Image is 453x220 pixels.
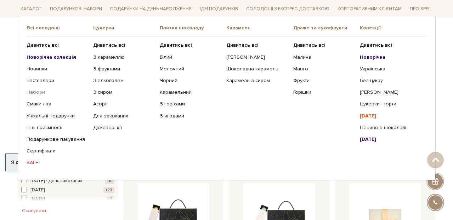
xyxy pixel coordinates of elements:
span: [DATE] / День закоханих [30,178,82,185]
span: +10 [105,178,114,184]
a: Для закоханих [93,112,154,119]
span: +23 [103,187,114,193]
a: Ідеї подарунків [197,4,241,15]
a: Дивитись всі [160,42,221,48]
b: Новорічна [360,54,385,60]
span: Колекції [360,25,426,31]
span: [DATE] [30,187,45,194]
a: Солодощі з експрес-доставкою [243,3,332,15]
a: Карамельний [160,89,221,95]
a: [DATE] [360,112,421,119]
a: Дивитись всі [293,42,355,48]
b: [DATE] [360,136,376,142]
a: Подарункові набори [47,4,105,15]
b: Дивитись всі [160,42,192,48]
a: З сиром [93,89,154,95]
a: Новорічна [360,54,421,60]
a: Подарункове пакування [27,136,88,143]
b: Новорічна колекція [27,54,76,60]
a: Малина [293,54,355,60]
a: З ягодами [160,112,221,119]
a: Без цукру [360,77,421,84]
a: SALE [27,160,88,166]
span: Плитки шоколаду [160,25,226,31]
a: Шоколадна карамель [226,66,288,72]
a: Чорний [160,77,221,84]
a: З карамеллю [93,54,154,60]
a: [DATE] [360,136,421,143]
a: Унікальні подарунки [27,112,88,119]
span: [DATE] [30,196,45,203]
a: Цукерки - торти [360,101,421,107]
span: Цукерки [93,25,160,31]
b: [DATE] [360,112,376,118]
a: Манго [293,66,355,72]
button: Скасувати [18,205,50,216]
a: [PERSON_NAME] [360,89,421,95]
a: Діскавері кіт [93,125,154,131]
button: [DATE] / День закоханих +10 [21,178,114,185]
a: Дивитись всі [226,42,288,48]
a: З фруктами [93,66,154,72]
a: Корпоративним клієнтам [335,4,404,15]
a: Новорічна колекція [27,54,88,60]
a: З горіхами [160,101,221,107]
a: Новинки [27,66,88,72]
a: Дивитись всі [93,42,154,48]
div: Каталог [18,16,436,180]
a: Каталог [18,4,45,15]
a: З алкоголем [93,77,154,84]
button: [DATE] +23 [21,187,114,194]
span: +3 [106,196,114,202]
a: Смаки літа [27,101,88,107]
b: Дивитись всі [93,42,125,48]
a: Українська [360,66,421,72]
b: Дивитись всі [360,42,392,48]
a: Інші приємності [27,125,88,131]
a: Набори [27,89,88,95]
button: [DATE] +3 [21,196,114,203]
a: Сертифікати [27,148,88,154]
a: Карамель з сиром [226,77,288,84]
a: Бестселери [27,77,88,84]
a: Про Spell [407,4,435,15]
a: Подарунки на День народження [107,4,194,15]
a: Печиво в шоколаді [360,125,421,131]
span: Карамель [226,25,293,31]
a: Горішки [293,89,355,95]
a: Дивитись всі [360,42,421,48]
b: Дивитись всі [27,42,59,48]
a: Асорті [93,101,154,107]
a: [PERSON_NAME] [226,54,288,60]
a: Фрукти [293,77,355,84]
a: Дивитись всі [27,42,88,48]
b: Дивитись всі [226,42,259,48]
a: Білий [160,54,221,60]
a: Молочний [160,66,221,72]
div: Я дозволяю [DOMAIN_NAME] використовувати [6,159,198,166]
b: Дивитись всі [293,42,325,48]
span: Всі солодощі [27,25,93,31]
span: Драже та сухофрукти [293,25,360,31]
